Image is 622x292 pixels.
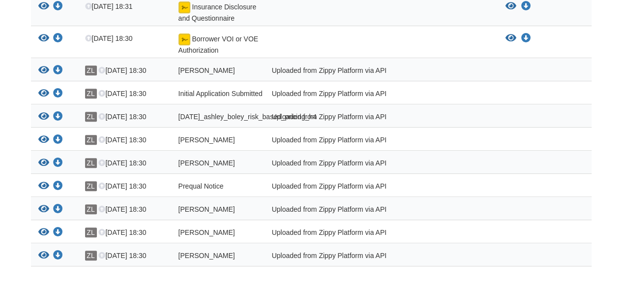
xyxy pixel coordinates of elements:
[178,35,258,54] span: Borrower VOI or VOE Authorization
[85,112,97,122] span: ZL
[53,229,63,237] a: Download ashley_boley_terms_of_use
[38,135,49,145] button: View ashley_boley_privacy_notice
[85,135,97,145] span: ZL
[38,227,49,238] button: View ashley_boley_terms_of_use
[85,34,133,42] span: [DATE] 18:30
[53,3,63,11] a: Download Insurance Disclosure and Questionnaire
[53,35,63,43] a: Download Borrower VOI or VOE Authorization
[38,158,49,168] button: View ashley_boley_sms_consent
[98,159,146,167] span: [DATE] 18:30
[178,228,235,236] span: [PERSON_NAME]
[53,136,63,144] a: Download ashley_boley_privacy_notice
[85,2,133,10] span: [DATE] 18:31
[38,204,49,215] button: View ashley_boley_esign_consent
[98,113,146,121] span: [DATE] 18:30
[178,252,235,260] span: [PERSON_NAME]
[53,160,63,167] a: Download ashley_boley_sms_consent
[38,1,49,12] button: View Insurance Disclosure and Questionnaire
[178,33,190,45] img: Document fully signed
[53,183,63,191] a: Download Prequal Notice
[178,205,235,213] span: [PERSON_NAME]
[178,136,235,144] span: [PERSON_NAME]
[265,65,498,78] div: Uploaded from Zippy Platform via API
[265,89,498,101] div: Uploaded from Zippy Platform via API
[85,158,97,168] span: ZL
[265,204,498,217] div: Uploaded from Zippy Platform via API
[38,112,49,122] button: View 08-26-2025_ashley_boley_risk_based_pricing_h4
[178,66,235,74] span: [PERSON_NAME]
[505,33,516,43] button: View Borrower VOI or VOE Authorization
[265,158,498,171] div: Uploaded from Zippy Platform via API
[85,65,97,75] span: ZL
[38,251,49,261] button: View ashley_boley_true_and_correct_consent
[85,89,97,98] span: ZL
[521,34,531,42] a: Download Borrower VOI or VOE Authorization
[38,33,49,44] button: View Borrower VOI or VOE Authorization
[178,90,263,97] span: Initial Application Submitted
[53,113,63,121] a: Download 08-26-2025_ashley_boley_risk_based_pricing_h4
[85,251,97,260] span: ZL
[85,204,97,214] span: ZL
[53,90,63,98] a: Download Initial Application Submitted
[265,251,498,263] div: Uploaded from Zippy Platform via API
[98,205,146,213] span: [DATE] 18:30
[265,112,498,125] div: Uploaded from Zippy Platform via API
[521,2,531,10] a: Download Insurance Disclosure and Questionnaire
[53,206,63,214] a: Download ashley_boley_esign_consent
[265,227,498,240] div: Uploaded from Zippy Platform via API
[38,89,49,99] button: View Initial Application Submitted
[178,182,224,190] span: Prequal Notice
[98,228,146,236] span: [DATE] 18:30
[98,252,146,260] span: [DATE] 18:30
[265,135,498,148] div: Uploaded from Zippy Platform via API
[85,181,97,191] span: ZL
[85,227,97,237] span: ZL
[98,90,146,97] span: [DATE] 18:30
[98,136,146,144] span: [DATE] 18:30
[178,113,317,121] span: [DATE]_ashley_boley_risk_based_pricing_h4
[505,1,516,11] button: View Insurance Disclosure and Questionnaire
[265,181,498,194] div: Uploaded from Zippy Platform via API
[38,65,49,76] button: View ashley_boley_credit_authorization
[98,182,146,190] span: [DATE] 18:30
[98,66,146,74] span: [DATE] 18:30
[53,67,63,75] a: Download ashley_boley_credit_authorization
[178,1,190,13] img: Document fully signed
[53,252,63,260] a: Download ashley_boley_true_and_correct_consent
[38,181,49,192] button: View Prequal Notice
[178,3,257,22] span: Insurance Disclosure and Questionnaire
[178,159,235,167] span: [PERSON_NAME]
